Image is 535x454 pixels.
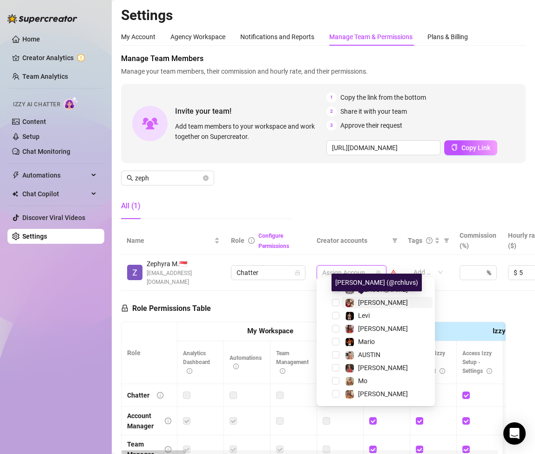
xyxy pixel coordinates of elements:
[332,338,339,345] span: Select tree node
[276,350,309,374] span: Team Management
[121,7,526,24] h2: Settings
[487,368,492,374] span: info-circle
[444,140,497,155] button: Copy Link
[121,53,526,64] span: Manage Team Members
[7,14,77,23] img: logo-BBDzfeDw.svg
[345,364,354,372] img: Genny
[426,237,433,244] span: question-circle
[444,238,449,243] span: filter
[237,266,300,280] span: Chatter
[203,175,209,181] button: close-circle
[121,200,141,212] div: All (1)
[376,270,381,275] span: team
[332,274,422,291] div: [PERSON_NAME] (@rchluvs)
[392,238,398,243] span: filter
[332,299,339,306] span: Select tree node
[127,175,133,181] span: search
[340,120,402,131] span: Approve their request
[503,422,526,445] div: Open Intercom Messenger
[329,32,413,42] div: Manage Team & Permissions
[22,186,88,201] span: Chat Copilot
[332,390,339,398] span: Select tree node
[22,168,88,183] span: Automations
[22,233,47,240] a: Settings
[127,411,157,431] div: Account Manager
[493,327,514,335] strong: Izzy AI
[121,32,156,42] div: My Account
[326,106,337,117] span: 2
[147,259,220,269] span: Zephyra M. 🇸🇬
[332,351,339,358] span: Select tree node
[340,106,407,117] span: Share it with your team
[233,364,239,369] span: info-circle
[22,118,46,125] a: Content
[326,120,337,131] span: 3
[345,351,354,359] img: AUSTIN
[13,100,60,109] span: Izzy AI Chatter
[22,35,40,43] a: Home
[22,148,70,155] a: Chat Monitoring
[12,172,20,179] span: thunderbolt
[345,299,354,307] img: Rachel
[127,235,212,246] span: Name
[121,304,129,312] span: lock
[165,418,171,424] span: info-circle
[332,325,339,332] span: Select tree node
[442,234,451,248] span: filter
[345,338,354,346] img: Mario
[231,237,244,244] span: Role
[122,322,177,384] th: Role
[22,73,68,80] a: Team Analytics
[22,214,85,221] a: Discover Viral Videos
[121,227,225,255] th: Name
[12,191,18,197] img: Chat Copilot
[332,377,339,385] span: Select tree node
[165,446,171,453] span: info-circle
[358,338,375,345] span: Mario
[230,355,262,370] span: Automations
[248,237,255,244] span: info-circle
[22,50,97,65] a: Creator Analytics exclamation-circle
[317,235,388,246] span: Creator accounts
[295,270,300,275] span: lock
[64,96,78,110] img: AI Chatter
[358,390,408,398] span: [PERSON_NAME]
[247,327,293,335] strong: My Workspace
[147,269,220,287] span: [EMAIL_ADDRESS][DOMAIN_NAME]
[127,390,149,400] div: Chatter
[22,133,40,140] a: Setup
[358,351,380,358] span: AUSTIN
[427,32,468,42] div: Plans & Billing
[332,312,339,319] span: Select tree node
[240,32,314,42] div: Notifications and Reports
[345,312,354,320] img: Levi
[121,66,526,76] span: Manage your team members, their commission and hourly rate, and their permissions.
[358,299,408,306] span: [PERSON_NAME]
[187,368,192,374] span: info-circle
[462,350,492,374] span: Access Izzy Setup - Settings
[326,92,337,103] span: 1
[175,105,326,117] span: Invite your team!
[358,377,367,385] span: Mo
[121,303,211,314] h5: Role Permissions Table
[390,234,400,248] span: filter
[135,173,201,183] input: Search members
[157,392,163,399] span: info-circle
[345,325,354,333] img: Molly
[175,121,323,142] span: Add team members to your workspace and work together on Supercreator.
[345,377,354,385] img: Mo
[258,233,289,249] a: Configure Permissions
[461,144,490,151] span: Copy Link
[390,269,397,276] span: warning
[340,92,426,103] span: Copy the link from the bottom
[345,390,354,399] img: Kylie
[358,325,408,332] span: [PERSON_NAME]
[170,32,225,42] div: Agency Workspace
[358,364,408,371] span: [PERSON_NAME]
[183,350,210,374] span: Analytics Dashboard
[127,265,142,280] img: Zephyra M
[440,368,445,374] span: info-circle
[332,364,339,371] span: Select tree node
[358,312,370,319] span: Levi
